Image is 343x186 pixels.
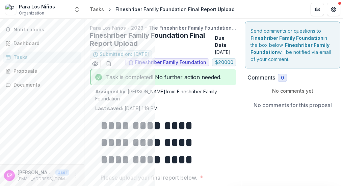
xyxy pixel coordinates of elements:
p: [DATE] 1:19 PM [95,105,158,112]
p: : [PERSON_NAME] from Fineshriber Family Foundation [95,88,231,102]
button: download-word-button [103,58,114,69]
span: 0 [281,75,284,81]
span: $ 20000 [215,60,233,65]
p: [PERSON_NAME] [18,169,53,176]
span: Organization [19,10,44,16]
p: Para Los Niños - 2023 - The Fineshriber Family Foundation Grant Proposal Current 2023 - Program o... [90,24,236,31]
strong: Fineshriber Family Foundation [250,35,323,41]
img: Para Los Niños [5,4,16,15]
button: Notifications [3,24,81,35]
p: No comments yet [247,87,338,94]
div: Send comments or questions to in the box below. will be notified via email of your comment. [245,22,340,68]
button: Preview d215239c-b4ef-4093-aa5e-b60fb02b8d88.pdf [90,58,101,69]
p: No comments for this proposal [254,101,332,109]
button: Get Help [327,3,340,16]
div: Elizabeth Pierce [7,173,12,178]
button: More [72,172,80,180]
p: Please upload your final report below. [101,174,197,182]
a: Dashboard [3,38,81,49]
div: Task is completed! No further action needed. [90,69,236,85]
span: Fineshriber Family Foundation [135,60,206,65]
button: Open entity switcher [72,3,82,16]
a: Proposals [3,65,81,76]
a: Tasks [87,4,107,14]
strong: Assigned by [95,89,125,94]
p: [EMAIL_ADDRESS][DOMAIN_NAME] [18,176,69,182]
strong: Fineshriber Family Foundation [250,42,329,55]
p: User [55,169,69,176]
div: Tasks [90,6,104,13]
span: Notifications [14,27,79,33]
div: Proposals [14,67,76,74]
p: : [DATE] [215,34,236,56]
h2: Fineshriber Famliy Foundation Final Report Upload [90,31,212,48]
span: Submitted on: [DATE] [100,52,149,57]
strong: Last saved: [95,105,123,111]
a: Tasks [3,52,81,63]
strong: Due Date [215,35,227,48]
div: Fineshriber Famliy Foundation Final Report Upload [115,6,235,13]
div: Dashboard [14,40,76,47]
div: Para Los Niños [19,3,55,10]
h2: Comments [247,74,275,81]
div: Documents [14,81,76,88]
button: Partners [311,3,324,16]
a: Documents [3,79,81,90]
div: Tasks [14,54,76,61]
nav: breadcrumb [87,4,237,14]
